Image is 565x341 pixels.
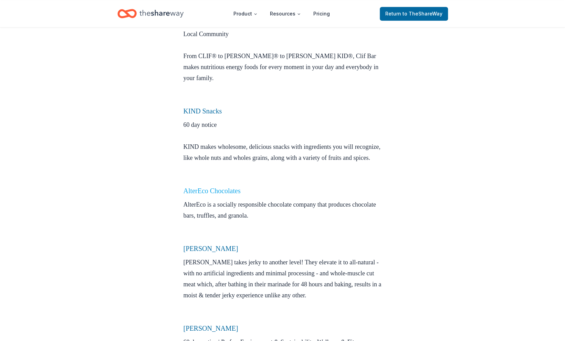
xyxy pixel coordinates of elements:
a: [PERSON_NAME] [184,324,238,332]
span: to TheShareWay [402,11,442,16]
button: Resources [264,7,306,21]
a: KIND Snacks [184,107,222,115]
p: [PERSON_NAME] takes jerky to another level! They elevate it to all-natural - with no artificial i... [184,257,382,323]
a: Pricing [308,7,335,21]
a: Returnto TheShareWay [380,7,448,21]
a: Home [117,5,184,22]
p: AlterEco is a socially responsible chocolate company that produces chocolate bars, truffles, and ... [184,199,382,243]
p: 90 day notice | Prefers Environment & Sustainability, Wellness & Fitness, Local Community From CL... [184,18,382,106]
button: Product [228,7,263,21]
p: 60 day notice KIND makes wholesome, delicious snacks with ingredients you will recognize, like wh... [184,119,382,185]
a: [PERSON_NAME] [184,245,238,252]
nav: Main [228,5,335,22]
span: Return [385,10,442,18]
a: AlterEco Chocolates [184,187,241,195]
